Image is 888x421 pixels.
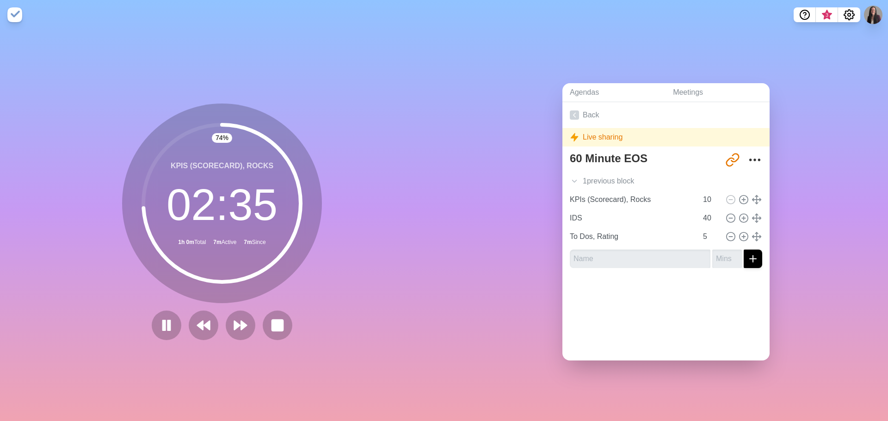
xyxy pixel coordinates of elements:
[816,7,838,22] button: What’s new
[794,7,816,22] button: Help
[562,128,770,146] div: Live sharing
[838,7,860,22] button: Settings
[699,227,721,246] input: Mins
[570,250,710,268] input: Name
[566,209,697,227] input: Name
[666,83,770,102] a: Meetings
[562,83,666,102] a: Agendas
[562,102,770,128] a: Back
[699,190,721,209] input: Mins
[823,12,831,19] span: 3
[699,209,721,227] input: Mins
[566,227,697,246] input: Name
[712,250,742,268] input: Mins
[566,190,697,209] input: Name
[562,172,770,190] div: 1 previous block
[7,7,22,22] img: timeblocks logo
[746,151,764,169] button: More
[723,151,742,169] button: Share link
